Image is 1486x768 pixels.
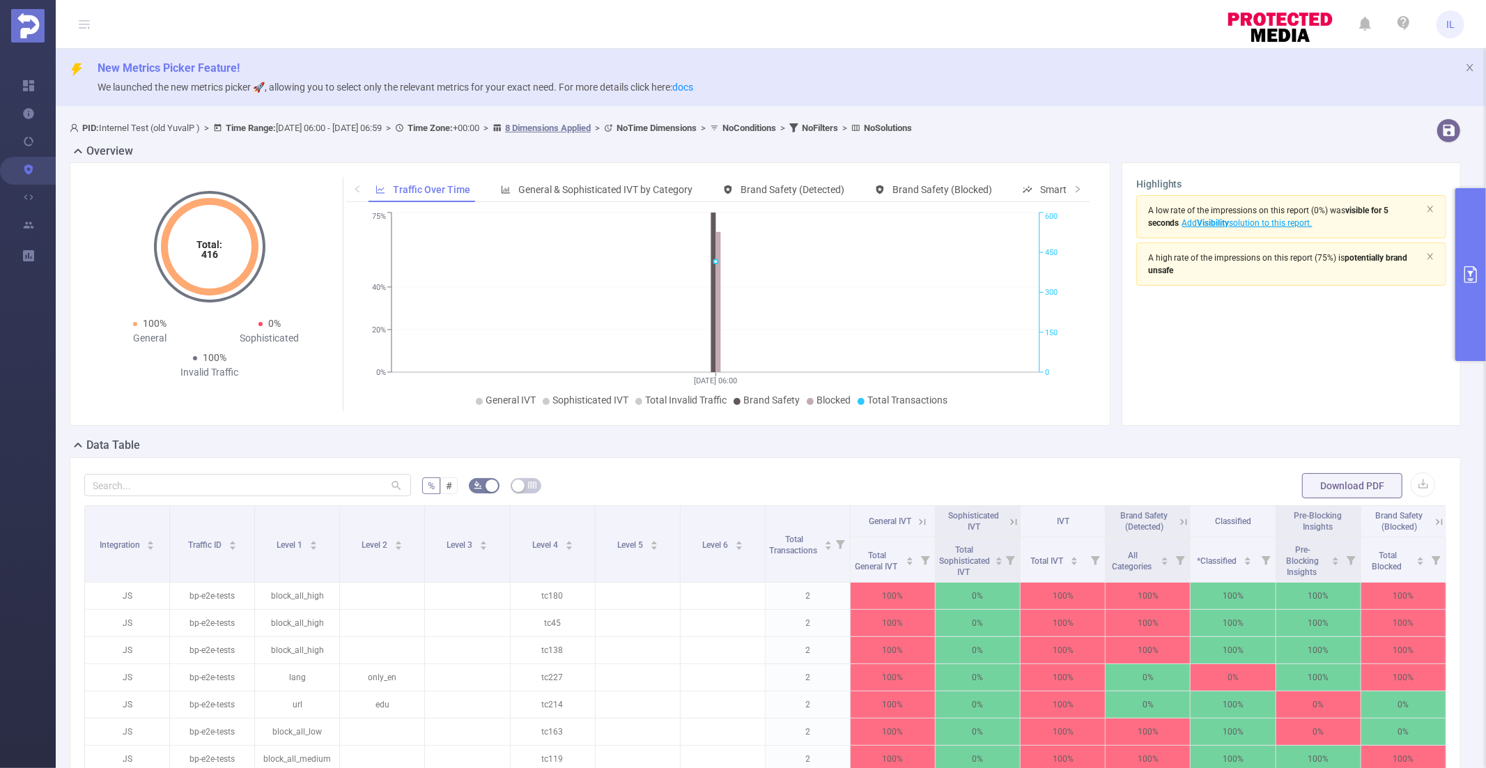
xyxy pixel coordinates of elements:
p: tc227 [511,664,595,691]
div: Sort [995,555,1003,563]
p: 2 [766,719,850,745]
p: 100% [1191,610,1275,636]
span: Sophisticated IVT [949,511,1000,532]
i: Filter menu [1341,537,1361,582]
i: Filter menu [915,537,935,582]
div: Sort [565,539,573,547]
span: Brand Safety (Blocked) [892,184,992,195]
span: > [776,123,789,133]
p: JS [85,664,169,691]
p: 100% [1276,583,1361,609]
div: Sort [1161,555,1169,563]
div: General [90,331,210,346]
div: Sort [479,539,488,547]
p: 0% [936,664,1020,691]
p: 100% [1106,637,1190,663]
p: bp-e2e-tests [170,583,254,609]
i: icon: caret-up [565,539,573,543]
p: 0% [1276,691,1361,718]
span: Traffic Over Time [393,184,470,195]
span: Add solution to this report. [1179,218,1313,228]
p: tc138 [511,637,595,663]
p: 100% [1021,691,1105,718]
i: icon: caret-up [395,539,403,543]
p: 0% [936,691,1020,718]
span: Blocked [816,394,851,406]
p: JS [85,637,169,663]
span: Brand Safety [743,394,800,406]
i: Filter menu [830,506,850,582]
tspan: 40% [372,283,386,292]
span: > [479,123,493,133]
i: icon: caret-up [1244,555,1251,559]
i: icon: right [1074,185,1082,193]
i: icon: table [528,481,536,489]
span: 100% [143,318,167,329]
p: bp-e2e-tests [170,664,254,691]
p: 100% [1021,583,1105,609]
span: We launched the new metrics picker 🚀, allowing you to select only the relevant metrics for your e... [98,82,693,93]
i: icon: caret-up [1331,555,1339,559]
i: icon: caret-down [824,544,832,548]
span: Total Transactions [867,394,947,406]
div: Sort [394,539,403,547]
p: 100% [1106,719,1190,745]
span: % [428,480,435,491]
p: 100% [851,691,935,718]
span: *Classified [1197,556,1239,566]
tspan: [DATE] 06:00 [694,376,737,385]
span: Integration [100,540,142,550]
p: 100% [851,610,935,636]
span: General IVT [486,394,536,406]
button: icon: close [1465,60,1475,75]
p: 100% [1191,583,1275,609]
i: icon: close [1426,252,1434,261]
p: 0% [1191,664,1275,691]
span: Total IVT [1030,556,1065,566]
span: > [591,123,604,133]
p: 0% [1361,719,1446,745]
div: Sort [1416,555,1425,563]
span: Total Sophisticated IVT [939,545,990,577]
p: 100% [1361,610,1446,636]
p: 100% [1191,719,1275,745]
p: 100% [1276,664,1361,691]
button: icon: close [1426,249,1434,264]
p: bp-e2e-tests [170,610,254,636]
p: 0% [1106,664,1190,691]
p: url [255,691,339,718]
span: Pre-Blocking Insights [1287,545,1319,577]
span: Level 5 [617,540,645,550]
p: 100% [1021,637,1105,663]
i: Filter menu [1085,537,1105,582]
span: Brand Safety (Detected) [741,184,844,195]
i: icon: caret-down [229,544,236,548]
p: 2 [766,637,850,663]
i: icon: caret-down [1161,560,1169,564]
p: only_en [340,664,424,691]
img: Protected Media [11,9,45,43]
div: Invalid Traffic [150,365,270,380]
p: 100% [1021,664,1105,691]
i: icon: close [1426,205,1434,213]
p: tc214 [511,691,595,718]
b: Time Zone: [408,123,453,133]
p: 100% [1191,691,1275,718]
p: bp-e2e-tests [170,719,254,745]
span: Total General IVT [856,551,900,571]
i: icon: caret-up [1417,555,1425,559]
i: icon: caret-up [906,555,914,559]
i: icon: caret-down [1331,560,1339,564]
span: Traffic ID [188,540,224,550]
span: Sophisticated IVT [552,394,628,406]
i: icon: caret-up [1070,555,1078,559]
i: icon: caret-up [735,539,743,543]
span: > [697,123,710,133]
h3: Highlights [1136,177,1446,192]
i: icon: caret-down [1417,560,1425,564]
i: icon: caret-up [310,539,318,543]
p: bp-e2e-tests [170,691,254,718]
tspan: Total: [197,239,223,250]
div: Sort [229,539,237,547]
span: > [200,123,213,133]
